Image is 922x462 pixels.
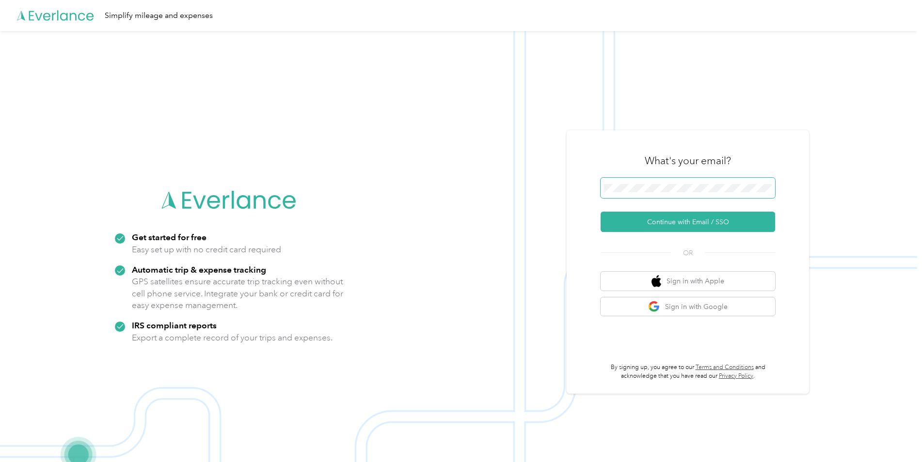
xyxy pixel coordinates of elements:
h3: What's your email? [645,154,731,168]
strong: IRS compliant reports [132,320,217,330]
button: Continue with Email / SSO [601,212,775,232]
button: google logoSign in with Google [601,297,775,316]
strong: Get started for free [132,232,207,242]
div: Simplify mileage and expenses [105,10,213,22]
a: Privacy Policy [719,372,753,380]
span: OR [671,248,705,258]
button: apple logoSign in with Apple [601,272,775,291]
a: Terms and Conditions [696,364,754,371]
img: apple logo [652,275,661,287]
p: GPS satellites ensure accurate trip tracking even without cell phone service. Integrate your bank... [132,276,344,311]
strong: Automatic trip & expense tracking [132,264,266,275]
img: google logo [648,301,660,313]
p: Easy set up with no credit card required [132,244,281,256]
p: Export a complete record of your trips and expenses. [132,332,333,344]
p: By signing up, you agree to our and acknowledge that you have read our . [601,363,775,380]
